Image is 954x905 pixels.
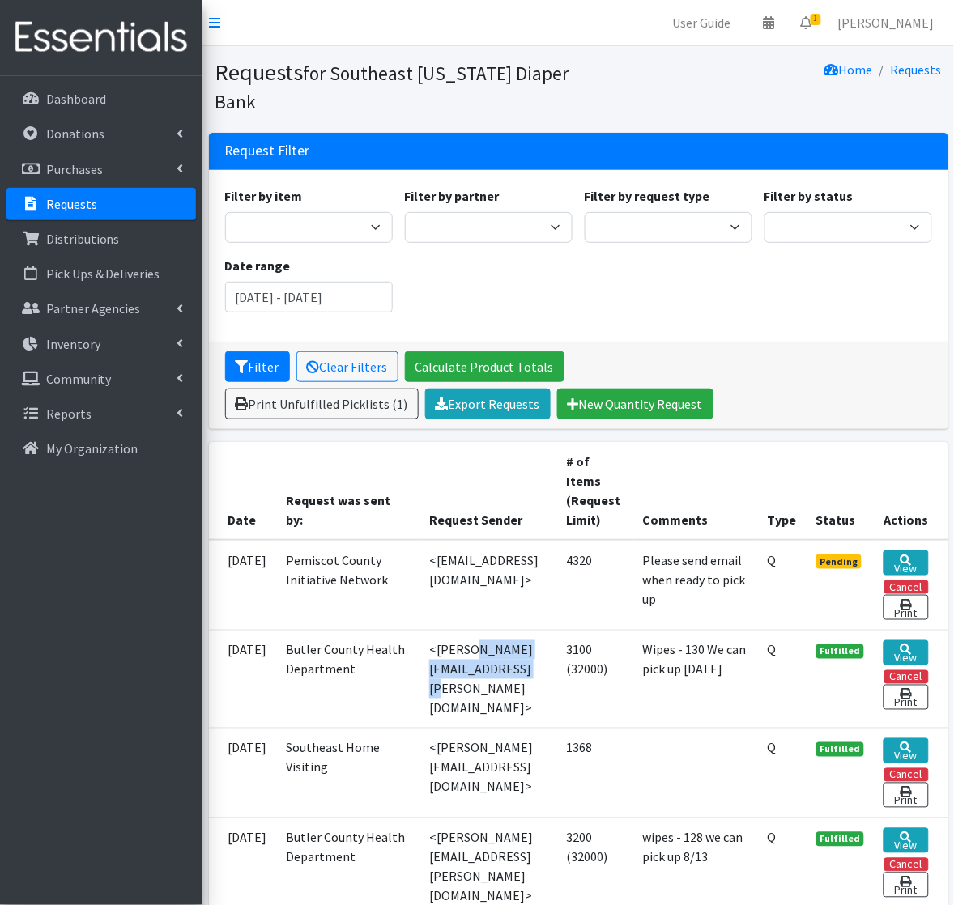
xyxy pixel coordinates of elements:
[209,540,277,631] td: [DATE]
[46,161,103,177] p: Purchases
[816,832,865,847] span: Fulfilled
[46,300,141,317] p: Partner Agencies
[884,738,928,763] a: View
[46,336,100,352] p: Inventory
[6,153,196,185] a: Purchases
[825,6,948,39] a: [PERSON_NAME]
[556,729,632,818] td: 1368
[46,371,112,387] p: Community
[405,186,500,206] label: Filter by partner
[420,631,556,729] td: <[PERSON_NAME][EMAIL_ADDRESS][PERSON_NAME][DOMAIN_NAME]>
[633,631,758,729] td: Wipes - 130 We can pick up [DATE]
[420,729,556,818] td: <[PERSON_NAME][EMAIL_ADDRESS][DOMAIN_NAME]>
[884,550,928,576] a: View
[768,740,777,756] abbr: Quantity
[420,540,556,631] td: <[EMAIL_ADDRESS][DOMAIN_NAME]>
[420,442,556,540] th: Request Sender
[46,440,138,457] p: My Organization
[6,432,196,465] a: My Organization
[277,729,420,818] td: Southeast Home Visiting
[884,783,928,808] a: Print
[46,231,120,247] p: Distributions
[6,223,196,255] a: Distributions
[884,595,928,620] a: Print
[225,186,303,206] label: Filter by item
[277,631,420,729] td: Butler County Health Department
[6,397,196,430] a: Reports
[225,256,291,275] label: Date range
[209,442,277,540] th: Date
[6,11,196,65] img: HumanEssentials
[891,62,942,78] a: Requests
[884,580,929,594] button: Cancel
[556,540,632,631] td: 4320
[215,62,569,113] small: for Southeast [US_STATE] Diaper Bank
[225,142,310,159] h3: Request Filter
[209,729,277,818] td: [DATE]
[46,406,92,422] p: Reports
[46,125,104,142] p: Donations
[874,442,948,540] th: Actions
[884,858,929,872] button: Cancel
[633,442,758,540] th: Comments
[824,62,873,78] a: Home
[764,186,854,206] label: Filter by status
[425,389,551,419] a: Export Requests
[884,685,928,710] a: Print
[225,351,290,382] button: Filter
[6,188,196,220] a: Requests
[758,442,807,540] th: Type
[884,828,928,853] a: View
[46,91,106,107] p: Dashboard
[811,14,821,25] span: 1
[884,640,928,665] a: View
[557,389,713,419] a: New Quantity Request
[556,631,632,729] td: 3100 (32000)
[807,442,875,540] th: Status
[6,363,196,395] a: Community
[768,552,777,568] abbr: Quantity
[225,389,419,419] a: Print Unfulfilled Picklists (1)
[556,442,632,540] th: # of Items (Request Limit)
[768,642,777,658] abbr: Quantity
[46,266,160,282] p: Pick Ups & Deliveries
[6,83,196,115] a: Dashboard
[768,830,777,846] abbr: Quantity
[884,768,929,782] button: Cancel
[277,442,420,540] th: Request was sent by:
[6,328,196,360] a: Inventory
[6,292,196,325] a: Partner Agencies
[660,6,744,39] a: User Guide
[225,282,393,312] input: January 1, 2011 - December 31, 2011
[633,540,758,631] td: Please send email when ready to pick up
[215,58,573,114] h1: Requests
[6,117,196,150] a: Donations
[884,670,929,684] button: Cancel
[788,6,825,39] a: 1
[277,540,420,631] td: Pemiscot County Initiative Network
[585,186,710,206] label: Filter by request type
[816,644,865,659] span: Fulfilled
[296,351,398,382] a: Clear Filters
[209,631,277,729] td: [DATE]
[816,554,862,569] span: Pending
[816,742,865,757] span: Fulfilled
[884,873,928,898] a: Print
[46,196,97,212] p: Requests
[405,351,564,382] a: Calculate Product Totals
[6,257,196,290] a: Pick Ups & Deliveries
